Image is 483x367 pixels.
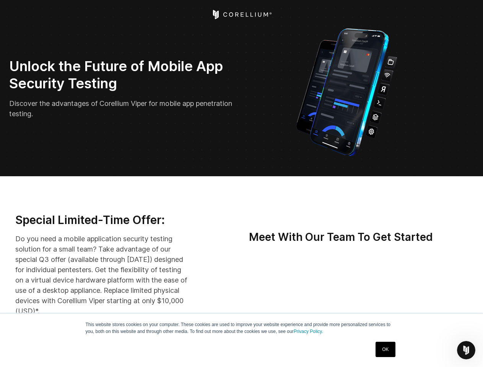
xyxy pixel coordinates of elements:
h2: Unlock the Future of Mobile App Security Testing [9,58,236,92]
p: This website stores cookies on your computer. These cookies are used to improve your website expe... [86,321,398,335]
span: Discover the advantages of Corellium Viper for mobile app penetration testing. [9,99,232,118]
h3: Special Limited-Time Offer: [15,213,189,227]
strong: Meet With Our Team To Get Started [249,231,433,244]
img: Corellium_VIPER_Hero_1_1x [289,24,404,158]
a: Privacy Policy. [294,329,323,334]
a: OK [376,342,395,357]
iframe: Intercom live chat [457,341,475,359]
a: Corellium Home [211,10,272,19]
